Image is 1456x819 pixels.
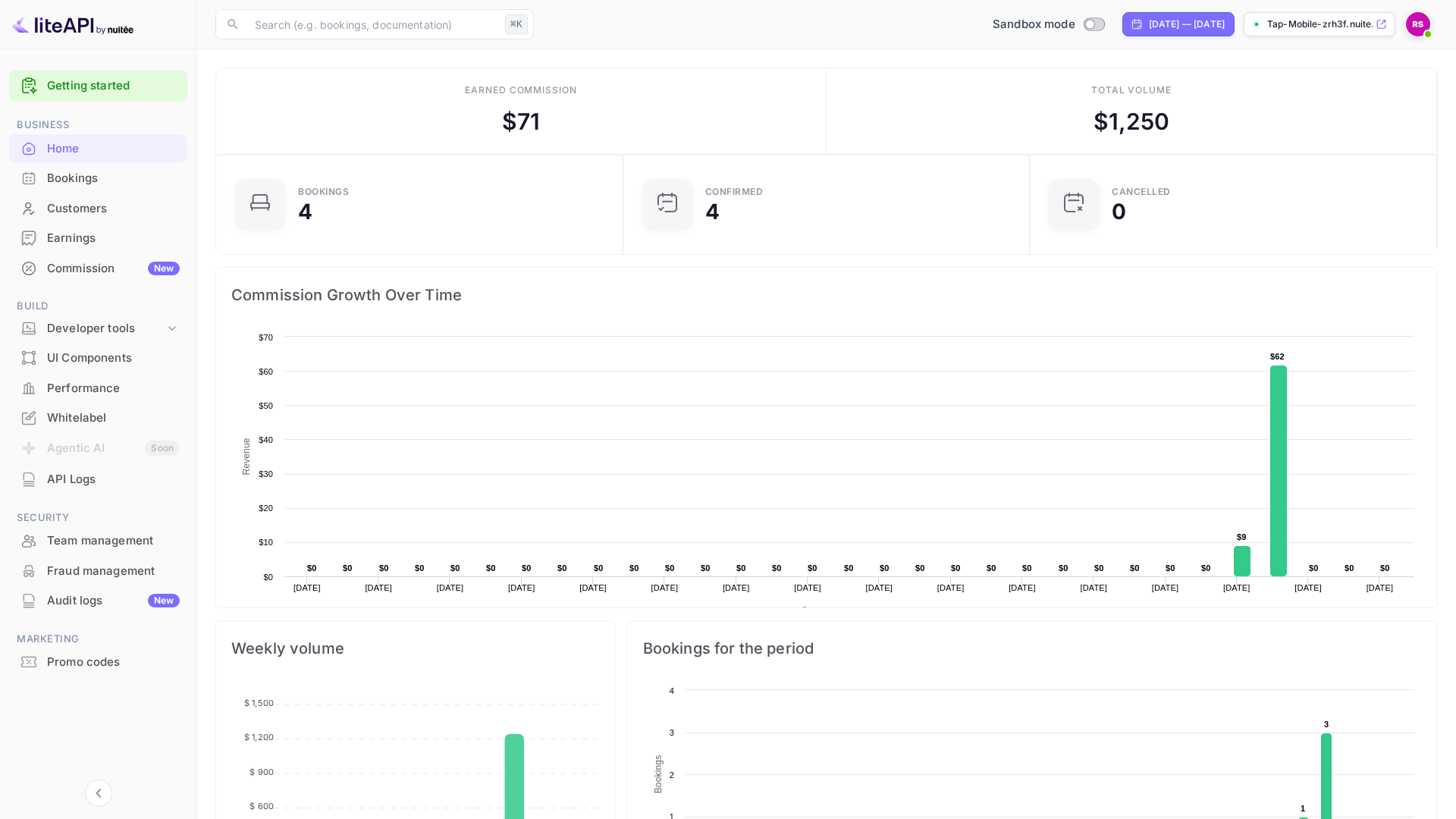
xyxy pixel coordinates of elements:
text: [DATE] [579,583,607,592]
div: Switch to Production mode [987,16,1110,33]
text: [DATE] [1009,583,1036,592]
div: Developer tools [47,320,165,337]
text: $0 [594,563,604,573]
text: Revenue [241,438,252,475]
div: 4 [705,201,720,222]
text: $0 [880,563,890,573]
div: Whitelabel [9,403,187,433]
text: 4 [669,686,673,695]
text: $50 [259,401,273,410]
a: UI Components [9,344,187,372]
text: $0 [772,563,782,573]
text: $0 [1022,563,1032,573]
text: $9 [1237,532,1247,541]
div: Whitelabel [47,409,180,427]
text: $0 [263,573,273,582]
div: CANCELLED [1112,187,1171,196]
text: $0 [486,563,496,573]
tspan: $ 600 [249,801,274,811]
text: $0 [379,563,389,573]
a: Getting started [47,77,180,95]
div: API Logs [9,465,187,494]
text: 1 [1301,804,1305,813]
text: $0 [808,563,817,573]
a: Audit logsNew [9,586,187,614]
div: Fraud management [47,563,180,580]
text: 3 [669,728,673,737]
div: Team management [47,532,180,550]
div: 4 [298,201,312,222]
span: Bookings for the period [643,636,1422,661]
div: UI Components [9,344,187,373]
div: Promo codes [9,648,187,677]
a: Performance [9,374,187,402]
div: Earned commission [465,83,577,97]
div: Home [9,134,187,164]
span: Marketing [9,631,187,648]
text: [DATE] [1223,583,1250,592]
div: Customers [47,200,180,218]
text: $0 [1201,563,1211,573]
div: API Logs [47,471,180,488]
div: Bookings [47,170,180,187]
text: $0 [450,563,460,573]
div: Bookings [298,187,349,196]
div: Confirmed [705,187,764,196]
a: Whitelabel [9,403,187,431]
text: $0 [951,563,961,573]
span: Commission Growth Over Time [231,283,1422,307]
text: $0 [343,563,353,573]
text: $0 [307,563,317,573]
text: $0 [987,563,996,573]
img: LiteAPI logo [12,12,133,36]
text: $0 [915,563,925,573]
a: Fraud management [9,557,187,585]
div: Customers [9,194,187,224]
text: $0 [701,563,711,573]
span: Build [9,298,187,315]
a: Team management [9,526,187,554]
button: Collapse navigation [85,780,112,807]
text: $40 [259,435,273,444]
span: Sandbox mode [993,16,1075,33]
div: Getting started [9,71,187,102]
text: $0 [629,563,639,573]
span: Security [9,510,187,526]
div: ⌘K [505,14,528,34]
text: $10 [259,538,273,547]
text: $0 [1166,563,1175,573]
text: $0 [736,563,746,573]
tspan: $ 900 [249,767,274,777]
text: $0 [665,563,675,573]
text: [DATE] [508,583,535,592]
text: [DATE] [1080,583,1107,592]
tspan: $ 1,200 [244,732,274,742]
a: CommissionNew [9,254,187,282]
text: [DATE] [293,583,321,592]
div: Commission [47,260,180,278]
div: Earnings [47,230,180,247]
text: $0 [1309,563,1319,573]
div: Earnings [9,224,187,253]
text: 2 [669,770,673,780]
text: Revenue [814,607,853,617]
div: $ 1,250 [1094,105,1170,139]
div: Audit logs [47,592,180,610]
p: Tap-Mobile-zrh3f.nuite... [1267,17,1373,31]
div: [DATE] — [DATE] [1149,17,1225,31]
text: [DATE] [1152,583,1179,592]
div: Performance [47,380,180,397]
text: $70 [259,333,273,342]
div: New [148,262,180,275]
div: Audit logsNew [9,586,187,616]
div: Total volume [1091,83,1172,97]
text: [DATE] [365,583,392,592]
tspan: $ 1,500 [244,698,274,708]
img: Raul Sosa [1406,12,1430,36]
text: $0 [522,563,532,573]
a: Bookings [9,164,187,192]
div: CommissionNew [9,254,187,284]
text: [DATE] [794,583,821,592]
input: Search (e.g. bookings, documentation) [246,9,499,39]
text: [DATE] [437,583,464,592]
